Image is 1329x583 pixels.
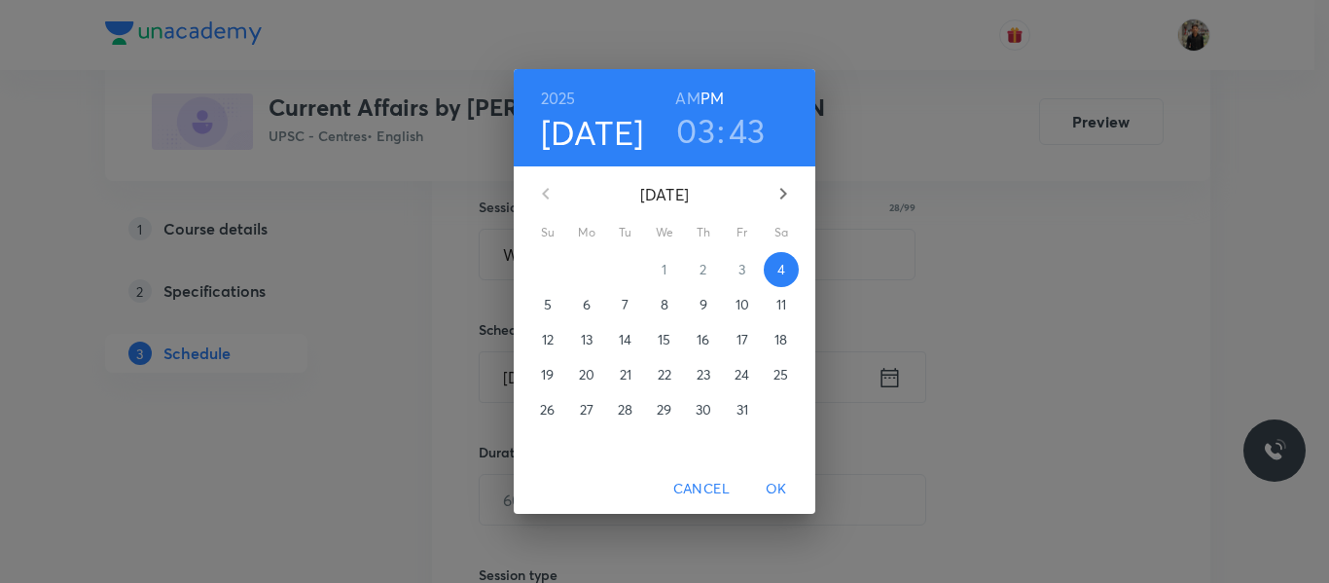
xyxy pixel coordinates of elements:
button: 7 [608,287,643,322]
button: 20 [569,357,604,392]
button: 28 [608,392,643,427]
button: 22 [647,357,682,392]
p: 9 [700,295,707,314]
p: 30 [696,400,711,419]
p: 5 [544,295,552,314]
button: 6 [569,287,604,322]
button: 17 [725,322,760,357]
p: 29 [657,400,671,419]
button: 5 [530,287,565,322]
p: 12 [542,330,554,349]
p: [DATE] [569,183,760,206]
button: 43 [729,110,766,151]
p: 16 [697,330,709,349]
button: Cancel [665,471,737,507]
button: OK [745,471,808,507]
button: 18 [764,322,799,357]
span: Sa [764,223,799,242]
p: 18 [774,330,787,349]
button: 11 [764,287,799,322]
button: 8 [647,287,682,322]
p: 22 [658,365,671,384]
p: 17 [736,330,748,349]
p: 20 [579,365,594,384]
button: 29 [647,392,682,427]
p: 19 [541,365,554,384]
p: 31 [736,400,748,419]
button: 10 [725,287,760,322]
button: 26 [530,392,565,427]
span: Tu [608,223,643,242]
span: Su [530,223,565,242]
button: 19 [530,357,565,392]
span: We [647,223,682,242]
button: [DATE] [541,112,644,153]
p: 6 [583,295,591,314]
button: PM [700,85,724,112]
button: 23 [686,357,721,392]
p: 24 [735,365,749,384]
button: 31 [725,392,760,427]
p: 27 [580,400,593,419]
span: Mo [569,223,604,242]
span: Cancel [673,477,730,501]
span: Th [686,223,721,242]
button: 30 [686,392,721,427]
button: 14 [608,322,643,357]
h3: : [717,110,725,151]
p: 4 [777,260,785,279]
button: 03 [676,110,715,151]
button: 4 [764,252,799,287]
button: 25 [764,357,799,392]
p: 11 [776,295,786,314]
p: 13 [581,330,593,349]
p: 15 [658,330,670,349]
p: 8 [661,295,668,314]
button: 2025 [541,85,576,112]
button: 15 [647,322,682,357]
p: 21 [620,365,631,384]
button: 21 [608,357,643,392]
button: 27 [569,392,604,427]
button: 16 [686,322,721,357]
button: 13 [569,322,604,357]
p: 23 [697,365,710,384]
span: Fr [725,223,760,242]
button: 9 [686,287,721,322]
button: AM [675,85,700,112]
p: 7 [622,295,629,314]
p: 10 [736,295,749,314]
p: 25 [773,365,788,384]
button: 12 [530,322,565,357]
p: 26 [540,400,555,419]
p: 14 [619,330,631,349]
button: 24 [725,357,760,392]
p: 28 [618,400,632,419]
span: OK [753,477,800,501]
